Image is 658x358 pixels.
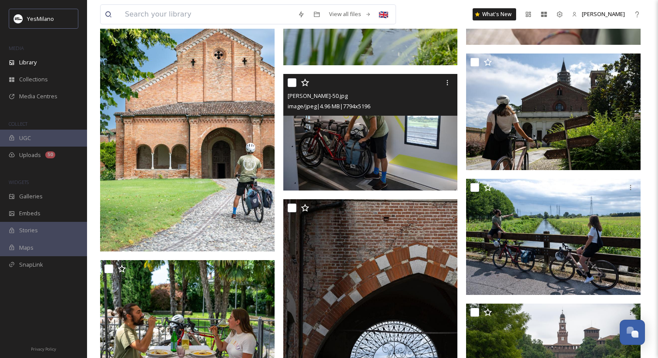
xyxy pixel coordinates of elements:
[9,45,24,51] span: MEDIA
[288,102,370,110] span: image/jpeg | 4.96 MB | 7794 x 5196
[19,226,38,234] span: Stories
[31,346,56,352] span: Privacy Policy
[121,5,293,24] input: Search your library
[19,134,31,142] span: UGC
[283,74,458,191] img: Penni-50.jpg
[45,151,55,158] div: 50
[325,6,376,23] a: View all files
[19,261,43,269] span: SnapLink
[466,179,641,295] img: Penni-30.jpg
[19,151,41,159] span: Uploads
[19,58,37,67] span: Library
[9,120,27,127] span: COLLECT
[376,7,391,22] div: 🇬🇧
[620,320,645,345] button: Open Chat
[19,209,40,217] span: Embeds
[19,75,48,84] span: Collections
[19,192,43,201] span: Galleries
[473,8,516,20] a: What's New
[9,179,29,185] span: WIDGETS
[567,6,629,23] a: [PERSON_NAME]
[288,92,348,100] span: [PERSON_NAME]-50.jpg
[27,15,54,23] span: YesMilano
[19,244,34,252] span: Maps
[582,10,625,18] span: [PERSON_NAME]
[466,54,641,170] img: Penni-41.jpg
[31,343,56,354] a: Privacy Policy
[14,14,23,23] img: Logo%20YesMilano%40150x.png
[19,92,57,100] span: Media Centres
